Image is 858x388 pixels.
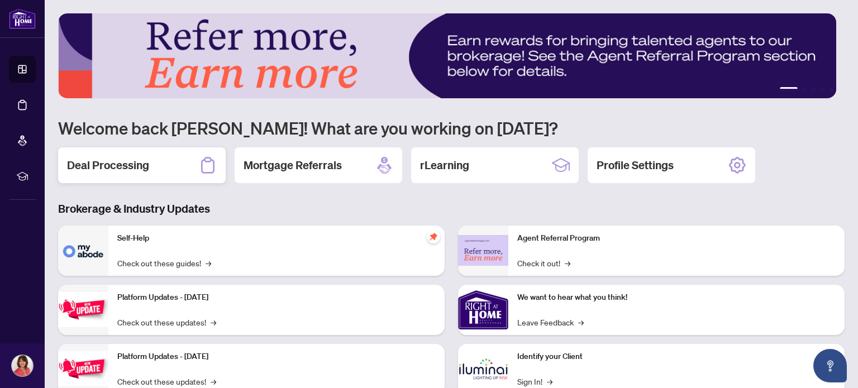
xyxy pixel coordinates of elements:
a: Leave Feedback→ [517,316,584,328]
img: Slide 0 [58,13,836,98]
a: Check out these updates!→ [117,316,216,328]
span: pushpin [427,230,440,243]
img: We want to hear what you think! [458,285,508,335]
img: Platform Updates - July 8, 2025 [58,351,108,386]
span: → [211,316,216,328]
p: Platform Updates - [DATE] [117,291,436,304]
h3: Brokerage & Industry Updates [58,201,845,217]
span: → [578,316,584,328]
h2: Mortgage Referrals [244,157,342,173]
button: Open asap [813,349,847,382]
img: Platform Updates - July 21, 2025 [58,292,108,327]
a: Sign In!→ [517,375,552,387]
p: We want to hear what you think! [517,291,836,304]
a: Check it out!→ [517,257,570,269]
span: → [211,375,216,387]
button: 1 [780,87,798,92]
p: Self-Help [117,232,436,245]
p: Platform Updates - [DATE] [117,351,436,363]
img: logo [9,8,36,29]
button: 3 [811,87,816,92]
img: Agent Referral Program [458,235,508,266]
h2: rLearning [420,157,469,173]
a: Check out these updates!→ [117,375,216,387]
a: Check out these guides!→ [117,257,211,269]
span: → [565,257,570,269]
h2: Deal Processing [67,157,149,173]
p: Identify your Client [517,351,836,363]
span: → [206,257,211,269]
h1: Welcome back [PERSON_NAME]! What are you working on [DATE]? [58,117,845,138]
img: Profile Icon [12,355,33,376]
button: 4 [820,87,824,92]
h2: Profile Settings [597,157,674,173]
img: Self-Help [58,226,108,276]
button: 5 [829,87,833,92]
button: 2 [802,87,807,92]
p: Agent Referral Program [517,232,836,245]
span: → [547,375,552,387]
